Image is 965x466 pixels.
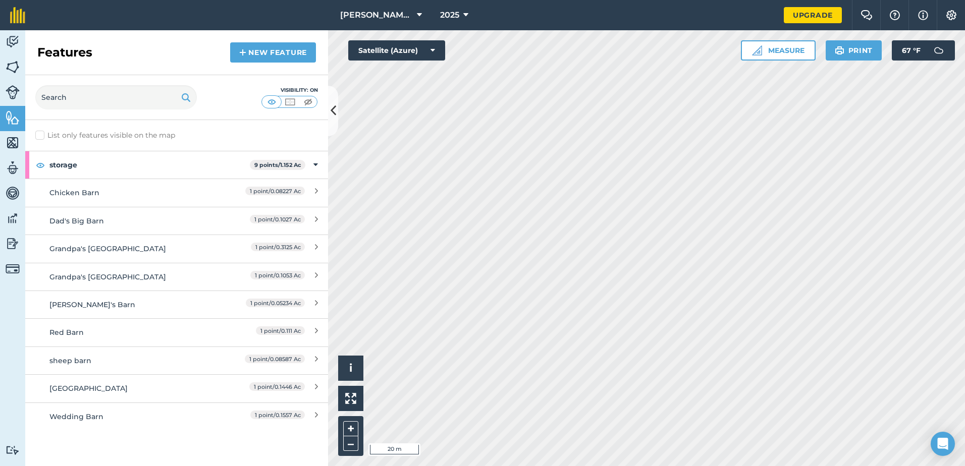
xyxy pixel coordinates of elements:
[345,393,356,404] img: Four arrows, one pointing top left, one top right, one bottom right and the last bottom left
[250,411,305,419] span: 1 point / 0.1557 Ac
[6,135,20,150] img: svg+xml;base64,PHN2ZyB4bWxucz0iaHR0cDovL3d3dy53My5vcmcvMjAwMC9zdmciIHdpZHRoPSI1NiIgaGVpZ2h0PSI2MC...
[349,362,352,374] span: i
[250,215,305,223] span: 1 point / 0.1027 Ac
[6,445,20,455] img: svg+xml;base64,PD94bWwgdmVyc2lvbj0iMS4wIiBlbmNvZGluZz0idXRmLTgiPz4KPCEtLSBHZW5lcmF0b3I6IEFkb2JlIE...
[931,432,955,456] div: Open Intercom Messenger
[835,44,844,56] img: svg+xml;base64,PHN2ZyB4bWxucz0iaHR0cDovL3d3dy53My5vcmcvMjAwMC9zdmciIHdpZHRoPSIxOSIgaGVpZ2h0PSIyNC...
[302,97,314,107] img: svg+xml;base64,PHN2ZyB4bWxucz0iaHR0cDovL3d3dy53My5vcmcvMjAwMC9zdmciIHdpZHRoPSI1MCIgaGVpZ2h0PSI0MC...
[892,40,955,61] button: 67 °F
[343,421,358,436] button: +
[6,262,20,276] img: svg+xml;base64,PD94bWwgdmVyc2lvbj0iMS4wIiBlbmNvZGluZz0idXRmLTgiPz4KPCEtLSBHZW5lcmF0b3I6IEFkb2JlIE...
[49,151,250,179] strong: storage
[343,436,358,451] button: –
[6,110,20,125] img: svg+xml;base64,PHN2ZyB4bWxucz0iaHR0cDovL3d3dy53My5vcmcvMjAwMC9zdmciIHdpZHRoPSI1NiIgaGVpZ2h0PSI2MC...
[37,44,92,61] h2: Features
[929,40,949,61] img: svg+xml;base64,PD94bWwgdmVyc2lvbj0iMS4wIiBlbmNvZGluZz0idXRmLTgiPz4KPCEtLSBHZW5lcmF0b3I6IEFkb2JlIE...
[245,355,305,363] span: 1 point / 0.08587 Ac
[49,299,229,310] div: [PERSON_NAME]'s Barn
[741,40,816,61] button: Measure
[25,318,328,346] a: Red Barn1 point/0.111 Ac
[25,374,328,402] a: [GEOGRAPHIC_DATA]1 point/0.1446 Ac
[245,187,305,195] span: 1 point / 0.08227 Ac
[6,236,20,251] img: svg+xml;base64,PD94bWwgdmVyc2lvbj0iMS4wIiBlbmNvZGluZz0idXRmLTgiPz4KPCEtLSBHZW5lcmF0b3I6IEFkb2JlIE...
[49,271,229,282] div: Grandpa's [GEOGRAPHIC_DATA]
[25,346,328,374] a: sheep barn1 point/0.08587 Ac
[25,179,328,206] a: Chicken Barn1 point/0.08227 Ac
[25,263,328,290] a: Grandpa's [GEOGRAPHIC_DATA]1 point/0.1053 Ac
[25,290,328,318] a: [PERSON_NAME]'s Barn1 point/0.05234 Ac
[6,186,20,201] img: svg+xml;base64,PD94bWwgdmVyc2lvbj0iMS4wIiBlbmNvZGluZz0idXRmLTgiPz4KPCEtLSBHZW5lcmF0b3I6IEFkb2JlIE...
[6,34,20,49] img: svg+xml;base64,PD94bWwgdmVyc2lvbj0iMS4wIiBlbmNvZGluZz0idXRmLTgiPz4KPCEtLSBHZW5lcmF0b3I6IEFkb2JlIE...
[35,85,197,109] input: Search
[256,326,305,335] span: 1 point / 0.111 Ac
[239,46,246,59] img: svg+xml;base64,PHN2ZyB4bWxucz0iaHR0cDovL3d3dy53My5vcmcvMjAwMC9zdmciIHdpZHRoPSIxNCIgaGVpZ2h0PSIyNC...
[752,45,762,55] img: Ruler icon
[254,161,301,168] strong: 9 points / 1.152 Ac
[284,97,296,107] img: svg+xml;base64,PHN2ZyB4bWxucz0iaHR0cDovL3d3dy53My5vcmcvMjAwMC9zdmciIHdpZHRoPSI1MCIgaGVpZ2h0PSI0MC...
[25,151,328,179] div: storage9 points/1.152 Ac
[49,327,229,338] div: Red Barn
[889,10,901,20] img: A question mark icon
[6,85,20,99] img: svg+xml;base64,PD94bWwgdmVyc2lvbj0iMS4wIiBlbmNvZGluZz0idXRmLTgiPz4KPCEtLSBHZW5lcmF0b3I6IEFkb2JlIE...
[918,9,928,21] img: svg+xml;base64,PHN2ZyB4bWxucz0iaHR0cDovL3d3dy53My5vcmcvMjAwMC9zdmciIHdpZHRoPSIxNyIgaGVpZ2h0PSIxNy...
[249,382,305,391] span: 1 point / 0.1446 Ac
[49,411,229,422] div: Wedding Barn
[6,211,20,226] img: svg+xml;base64,PD94bWwgdmVyc2lvbj0iMS4wIiBlbmNvZGluZz0idXRmLTgiPz4KPCEtLSBHZW5lcmF0b3I6IEFkb2JlIE...
[181,91,191,103] img: svg+xml;base64,PHN2ZyB4bWxucz0iaHR0cDovL3d3dy53My5vcmcvMjAwMC9zdmciIHdpZHRoPSIxOSIgaGVpZ2h0PSIyNC...
[348,40,445,61] button: Satellite (Azure)
[784,7,842,23] a: Upgrade
[49,355,229,366] div: sheep barn
[826,40,882,61] button: Print
[440,9,459,21] span: 2025
[25,402,328,430] a: Wedding Barn1 point/0.1557 Ac
[265,97,278,107] img: svg+xml;base64,PHN2ZyB4bWxucz0iaHR0cDovL3d3dy53My5vcmcvMjAwMC9zdmciIHdpZHRoPSI1MCIgaGVpZ2h0PSI0MC...
[36,159,45,171] img: svg+xml;base64,PHN2ZyB4bWxucz0iaHR0cDovL3d3dy53My5vcmcvMjAwMC9zdmciIHdpZHRoPSIxOCIgaGVpZ2h0PSIyNC...
[261,86,318,94] div: Visibility: On
[49,243,229,254] div: Grandpa's [GEOGRAPHIC_DATA]
[49,383,229,394] div: [GEOGRAPHIC_DATA]
[251,243,305,251] span: 1 point / 0.3125 Ac
[25,235,328,262] a: Grandpa's [GEOGRAPHIC_DATA]1 point/0.3125 Ac
[246,299,305,307] span: 1 point / 0.05234 Ac
[338,356,363,381] button: i
[250,271,305,279] span: 1 point / 0.1053 Ac
[230,42,316,63] a: New feature
[49,187,229,198] div: Chicken Barn
[10,7,25,23] img: fieldmargin Logo
[35,130,175,141] label: List only features visible on the map
[902,40,921,61] span: 67 ° F
[6,60,20,75] img: svg+xml;base64,PHN2ZyB4bWxucz0iaHR0cDovL3d3dy53My5vcmcvMjAwMC9zdmciIHdpZHRoPSI1NiIgaGVpZ2h0PSI2MC...
[25,207,328,235] a: Dad's Big Barn1 point/0.1027 Ac
[6,160,20,176] img: svg+xml;base64,PD94bWwgdmVyc2lvbj0iMS4wIiBlbmNvZGluZz0idXRmLTgiPz4KPCEtLSBHZW5lcmF0b3I6IEFkb2JlIE...
[49,215,229,226] div: Dad's Big Barn
[340,9,413,21] span: [PERSON_NAME] Family Farm
[945,10,957,20] img: A cog icon
[861,10,873,20] img: Two speech bubbles overlapping with the left bubble in the forefront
